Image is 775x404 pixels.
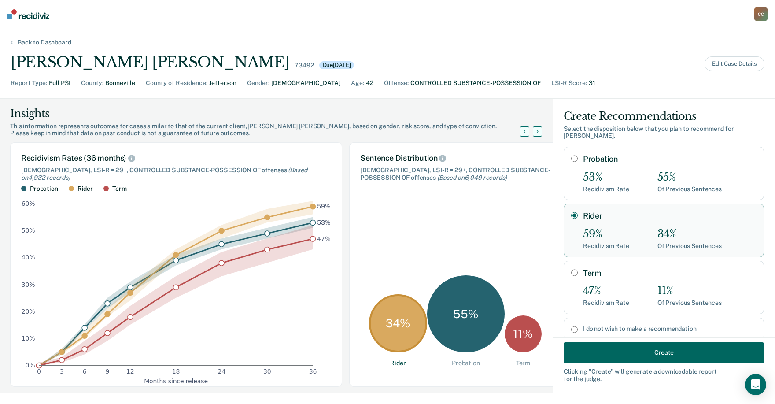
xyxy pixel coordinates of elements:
[657,228,722,241] div: 34%
[263,368,271,375] text: 30
[21,153,331,163] div: Recidivism Rates (36 months)
[81,78,103,88] div: County :
[583,228,629,241] div: 59%
[369,294,427,352] div: 34 %
[22,254,35,261] text: 40%
[564,125,764,140] div: Select the disposition below that you plan to recommend for [PERSON_NAME] .
[551,78,587,88] div: LSI-R Score :
[583,285,629,297] div: 47%
[22,227,35,234] text: 50%
[583,299,629,307] div: Recidivism Rate
[26,362,35,369] text: 0%
[754,7,768,21] div: C C
[452,360,480,367] div: Probation
[583,211,757,221] label: Rider
[37,368,41,375] text: 0
[295,62,314,69] div: 73492
[271,78,340,88] div: [DEMOGRAPHIC_DATA]
[22,281,35,288] text: 30%
[583,242,629,250] div: Recidivism Rate
[10,122,531,137] div: This information represents outcomes for cases similar to that of the current client, [PERSON_NAM...
[309,368,317,375] text: 36
[705,56,764,71] button: Edit Case Details
[39,201,313,365] g: area
[360,167,550,182] div: [DEMOGRAPHIC_DATA], LSI-R = 29+, CONTROLLED SUBSTANCE-POSSESSION OF offenses
[583,325,757,333] label: I do not wish to make a recommendation
[7,39,82,46] div: Back to Dashboard
[410,78,541,88] div: CONTROLLED SUBSTANCE-POSSESSION OF
[172,368,180,375] text: 18
[144,378,208,385] g: x-axis label
[657,299,722,307] div: Of Previous Sentences
[11,78,47,88] div: Report Type :
[30,185,58,193] div: Probation
[21,167,307,181] span: (Based on 4,932 records )
[21,167,331,182] div: [DEMOGRAPHIC_DATA], LSI-R = 29+, CONTROLLED SUBSTANCE-POSSESSION OF offenses
[83,368,87,375] text: 6
[589,78,595,88] div: 31
[77,185,93,193] div: Rider
[427,275,505,353] div: 55 %
[146,78,207,88] div: County of Residence :
[22,308,35,315] text: 20%
[319,61,354,69] div: Due [DATE]
[22,335,35,342] text: 10%
[7,9,49,19] img: Recidiviz
[317,203,331,242] g: text
[247,78,269,88] div: Gender :
[10,107,531,121] div: Insights
[366,78,373,88] div: 42
[437,174,507,181] span: (Based on 6,049 records )
[317,219,331,226] text: 53%
[360,153,550,163] div: Sentence Distribution
[60,368,64,375] text: 3
[11,53,289,71] div: [PERSON_NAME] [PERSON_NAME]
[564,342,764,363] button: Create
[112,185,126,193] div: Term
[384,78,409,88] div: Offense :
[745,374,766,395] div: Open Intercom Messenger
[583,185,629,193] div: Recidivism Rate
[105,78,135,88] div: Bonneville
[583,268,757,278] label: Term
[351,78,364,88] div: Age :
[390,360,406,367] div: Rider
[317,235,331,242] text: 47%
[37,204,316,368] g: dot
[218,368,225,375] text: 24
[657,185,722,193] div: Of Previous Sentences
[126,368,134,375] text: 12
[516,360,530,367] div: Term
[317,203,331,210] text: 59%
[754,7,768,21] button: CC
[583,171,629,184] div: 53%
[49,78,70,88] div: Full PSI
[209,78,236,88] div: Jefferson
[657,171,722,184] div: 55%
[37,368,317,375] g: x-axis tick label
[106,368,110,375] text: 9
[564,109,764,123] div: Create Recommendations
[505,315,542,352] div: 11 %
[144,378,208,385] text: Months since release
[22,200,35,369] g: y-axis tick label
[583,154,757,164] label: Probation
[564,367,764,382] div: Clicking " Create " will generate a downloadable report for the judge.
[657,285,722,297] div: 11%
[657,242,722,250] div: Of Previous Sentences
[22,200,35,208] text: 60%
